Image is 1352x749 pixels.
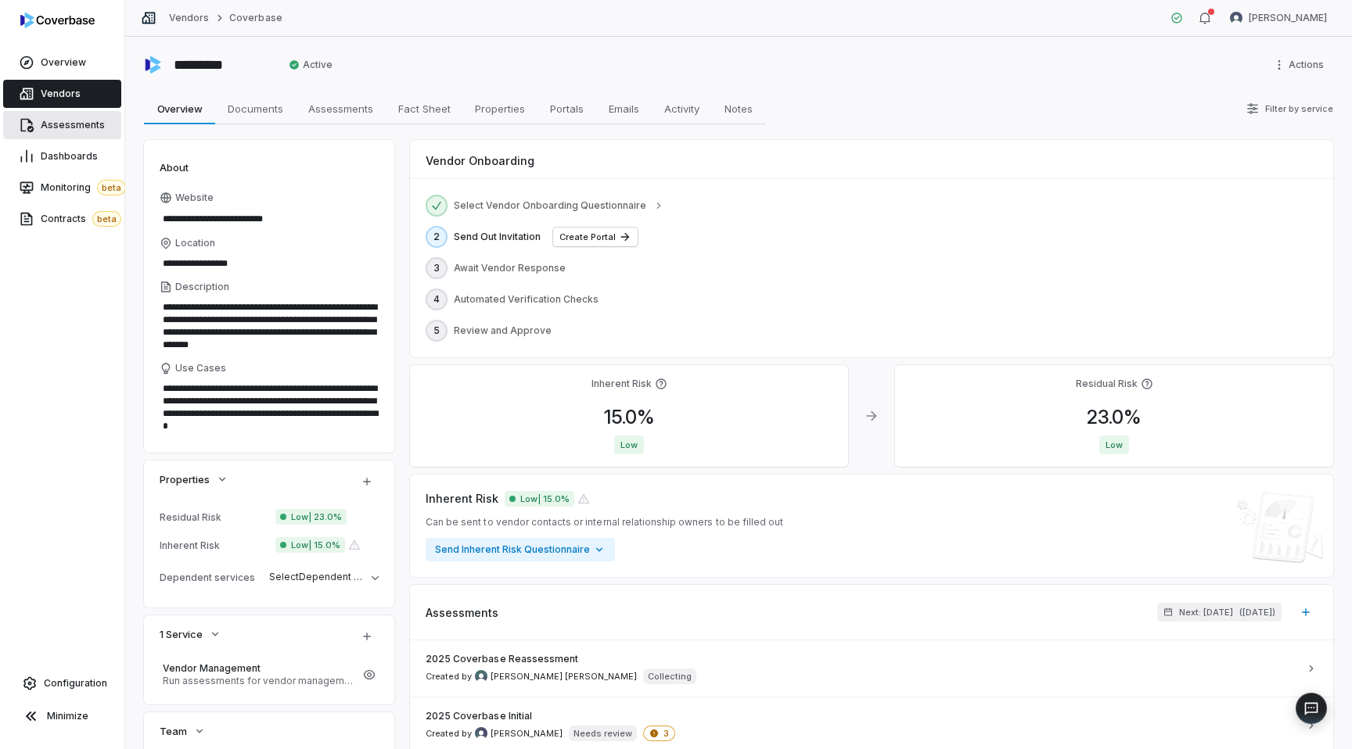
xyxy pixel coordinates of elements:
[410,640,1333,697] a: 2025 Coverbase ReassessmentCreated by Gage Krause avatar[PERSON_NAME] [PERSON_NAME]Collecting
[591,406,667,428] span: 15.0 %
[155,717,210,745] button: Team
[3,111,121,139] a: Assessments
[160,208,352,230] input: Website
[3,142,121,170] a: Dashboards
[602,99,645,119] span: Emails
[160,627,203,641] span: 1 Service
[169,12,209,24] a: Vendors
[475,727,487,740] img: David Gold avatar
[426,604,498,621] span: Assessments
[41,150,98,163] span: Dashboards
[41,56,86,69] span: Overview
[426,710,532,722] span: 2025 Coverbase Initial
[175,192,214,204] span: Website
[6,669,118,697] a: Configuration
[505,491,574,507] span: Low | 15.0%
[643,726,675,741] span: 3
[1268,53,1333,77] button: More actions
[221,99,289,119] span: Documents
[160,296,379,356] textarea: Description
[1239,607,1275,618] span: ( [DATE] )
[41,119,105,131] span: Assessments
[175,281,229,293] span: Description
[475,670,487,683] img: Gage Krause avatar
[574,727,632,740] p: Needs review
[1221,6,1336,30] button: Lili Jiang avatar[PERSON_NAME]
[591,378,652,390] h4: Inherent Risk
[269,571,394,582] span: Select Dependent services
[1230,12,1242,24] img: Lili Jiang avatar
[392,99,457,119] span: Fact Sheet
[544,99,590,119] span: Portals
[160,160,189,174] span: About
[151,99,209,119] span: Overview
[155,620,226,648] button: 1 Service
[449,192,670,220] button: Select Vendor Onboarding Questionnaire
[433,324,440,337] span: 5
[160,511,263,523] div: Residual Risk
[41,88,81,100] span: Vendors
[426,152,534,169] span: Vendor Onboarding
[289,59,333,71] span: Active
[553,228,638,246] button: Create Portal
[433,262,440,274] span: 3
[160,658,357,692] a: Vendor ManagementRun assessments for vendor management
[163,662,354,675] span: Vendor Management
[229,12,282,24] a: Coverbase
[47,710,88,722] span: Minimize
[6,701,118,732] button: Minimize
[155,465,233,493] button: Properties
[160,572,263,583] div: Dependent services
[426,727,563,740] span: Created by
[658,99,706,119] span: Activity
[426,538,615,561] button: Send Inherent Risk Questionnaire
[1249,12,1327,24] span: [PERSON_NAME]
[1157,603,1282,622] button: Next: [DATE]([DATE])
[275,537,345,553] span: Low | 15.0%
[718,99,759,119] span: Notes
[44,677,107,690] span: Configuration
[41,211,121,227] span: Contracts
[160,378,379,437] textarea: Use Cases
[20,13,95,28] img: logo-D7KZi-bG.svg
[1099,435,1129,454] span: Low
[175,362,226,374] span: Use Cases
[426,670,637,683] span: Created by
[3,48,121,77] a: Overview
[648,670,692,683] p: Collecting
[433,293,440,306] span: 4
[426,653,578,665] span: 2025 Coverbase Reassessment
[302,99,379,119] span: Assessments
[491,671,637,683] span: [PERSON_NAME] [PERSON_NAME]
[160,253,379,274] input: Location
[163,675,354,687] span: Run assessments for vendor management
[491,728,563,740] span: [PERSON_NAME]
[426,490,498,507] span: Inherent Risk
[454,199,646,212] span: Select Vendor Onboarding Questionnaire
[1179,607,1233,618] span: Next: [DATE]
[614,435,644,454] span: Low
[160,472,210,486] span: Properties
[3,205,121,233] a: Contractsbeta
[160,539,269,551] div: Inherent Risk
[469,99,531,119] span: Properties
[426,516,783,529] span: Can be sent to vendor contacts or internal relationship owners to be filled out
[275,509,347,525] span: Low | 23.0%
[433,231,440,243] span: 2
[1076,378,1138,390] h4: Residual Risk
[1074,406,1154,428] span: 23.0 %
[97,180,126,195] span: beta
[3,174,121,202] a: Monitoringbeta
[1242,95,1338,123] button: Filter by service
[3,80,121,108] a: Vendors
[160,724,187,738] span: Team
[41,180,126,195] span: Monitoring
[175,237,215,249] span: Location
[92,211,121,227] span: beta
